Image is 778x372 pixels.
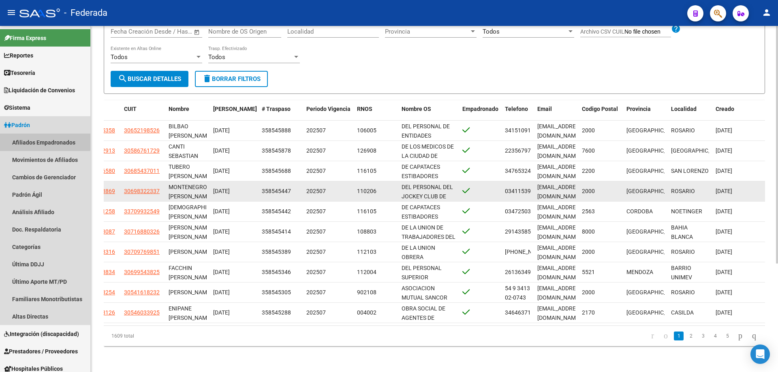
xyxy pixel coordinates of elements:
[357,228,376,235] span: 108803
[582,309,595,316] span: 2170
[398,100,459,127] datatable-header-cell: Nombre OS
[169,265,212,281] span: FACCHIN [PERSON_NAME]
[505,147,537,154] span: 2235679701
[402,123,450,157] span: DEL PERSONAL DE ENTIDADES DEPORTIVAS Y CIVILES
[169,289,212,295] span: [PERSON_NAME]
[402,143,456,168] span: DE LOS MEDICOS DE LA CIUDAD DE [GEOGRAPHIC_DATA]
[709,329,721,343] li: page 4
[124,168,160,174] span: 30685437011
[357,269,376,275] span: 112004
[195,71,268,87] button: Borrar Filtros
[64,4,107,22] span: - Federada
[626,228,681,235] span: [GEOGRAPHIC_DATA]
[582,289,595,295] span: 2000
[306,249,326,255] span: 202507
[306,269,326,275] span: 202507
[626,106,651,112] span: Provincia
[262,228,291,235] span: 358545414
[648,332,658,340] a: go to first page
[213,166,255,176] div: [DATE]
[111,53,128,61] span: Todos
[537,224,584,240] span: juanitigll@gmail.com
[306,106,351,112] span: Periodo Vigencia
[124,127,160,134] span: 30652198526
[124,106,137,112] span: CUIT
[306,208,326,215] span: 202507
[357,289,376,295] span: 902108
[357,208,376,215] span: 116105
[537,265,584,281] span: carlafacchin24490@gmail.com
[534,100,579,127] datatable-header-cell: Email
[697,329,709,343] li: page 3
[262,289,291,295] span: 358545305
[213,126,255,135] div: [DATE]
[626,249,681,255] span: [GEOGRAPHIC_DATA]
[626,127,681,134] span: [GEOGRAPHIC_DATA]
[262,269,291,275] span: 358545346
[580,28,624,35] span: Archivo CSV CUIL
[213,106,257,112] span: [PERSON_NAME]
[121,100,165,127] datatable-header-cell: CUIT
[357,249,376,255] span: 112103
[402,204,440,229] span: DE CAPATACES ESTIBADORES PORTUARIOS
[192,28,202,37] button: Open calendar
[671,168,709,174] span: SAN LORENZO
[306,168,326,174] span: 202507
[712,100,765,127] datatable-header-cell: Creado
[262,188,291,194] span: 358545447
[169,184,212,200] span: MONTENEGRO [PERSON_NAME]
[671,208,702,215] span: NOETINGER
[716,127,732,134] span: [DATE]
[626,188,681,194] span: [GEOGRAPHIC_DATA]
[582,106,618,112] span: Codigo Postal
[716,147,732,154] span: [DATE]
[213,288,255,297] div: [DATE]
[505,269,537,275] span: 2613634914
[262,309,291,316] span: 358545288
[213,146,255,155] div: [DATE]
[505,309,537,316] span: 3464637112
[626,208,653,215] span: CORDOBA
[4,86,75,95] span: Liquidación de Convenios
[402,224,456,286] span: DE LA UNION DE TRABAJADORES DEL TURISMO HOTELEROS Y GASTRONOMICOS DE LA [GEOGRAPHIC_DATA]
[144,28,184,35] input: End date
[357,147,376,154] span: 126908
[502,100,534,127] datatable-header-cell: Telefono
[537,184,584,200] span: luanamontenegro990@gmail.com
[4,51,33,60] span: Reportes
[169,224,212,240] span: [PERSON_NAME] [PERSON_NAME]
[722,332,732,340] a: 5
[505,285,530,301] span: 54 9 3413 02-0743
[202,75,261,83] span: Borrar Filtros
[124,188,160,194] span: 30698322337
[4,103,30,112] span: Sistema
[716,168,732,174] span: [DATE]
[537,143,584,159] span: mdqsebas@hotmail.com
[623,100,668,127] datatable-header-cell: Provincia
[671,265,692,281] span: BARRIO UNIMEV
[169,143,198,159] span: CANTI SEBASTIAN
[716,188,732,194] span: [DATE]
[673,329,685,343] li: page 1
[402,285,447,301] span: ASOCIACION MUTUAL SANCOR
[582,168,595,174] span: 2200
[111,28,137,35] input: Start date
[4,34,46,43] span: Firma Express
[626,147,681,154] span: [GEOGRAPHIC_DATA]
[402,164,440,189] span: DE CAPATACES ESTIBADORES PORTUARIOS
[750,344,770,364] div: Open Intercom Messenger
[582,228,595,235] span: 8000
[262,208,291,215] span: 358545442
[213,268,255,277] div: [DATE]
[710,332,720,340] a: 4
[118,75,181,83] span: Buscar Detalles
[111,71,188,87] button: Buscar Detalles
[385,28,469,35] span: Provincia
[671,127,695,134] span: ROSARIO
[582,269,595,275] span: 5521
[537,244,584,260] span: lisandronicolas37@gmail.com
[259,100,303,127] datatable-header-cell: # Traspaso
[462,106,498,112] span: Empadronado
[213,247,255,257] div: [DATE]
[698,332,708,340] a: 3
